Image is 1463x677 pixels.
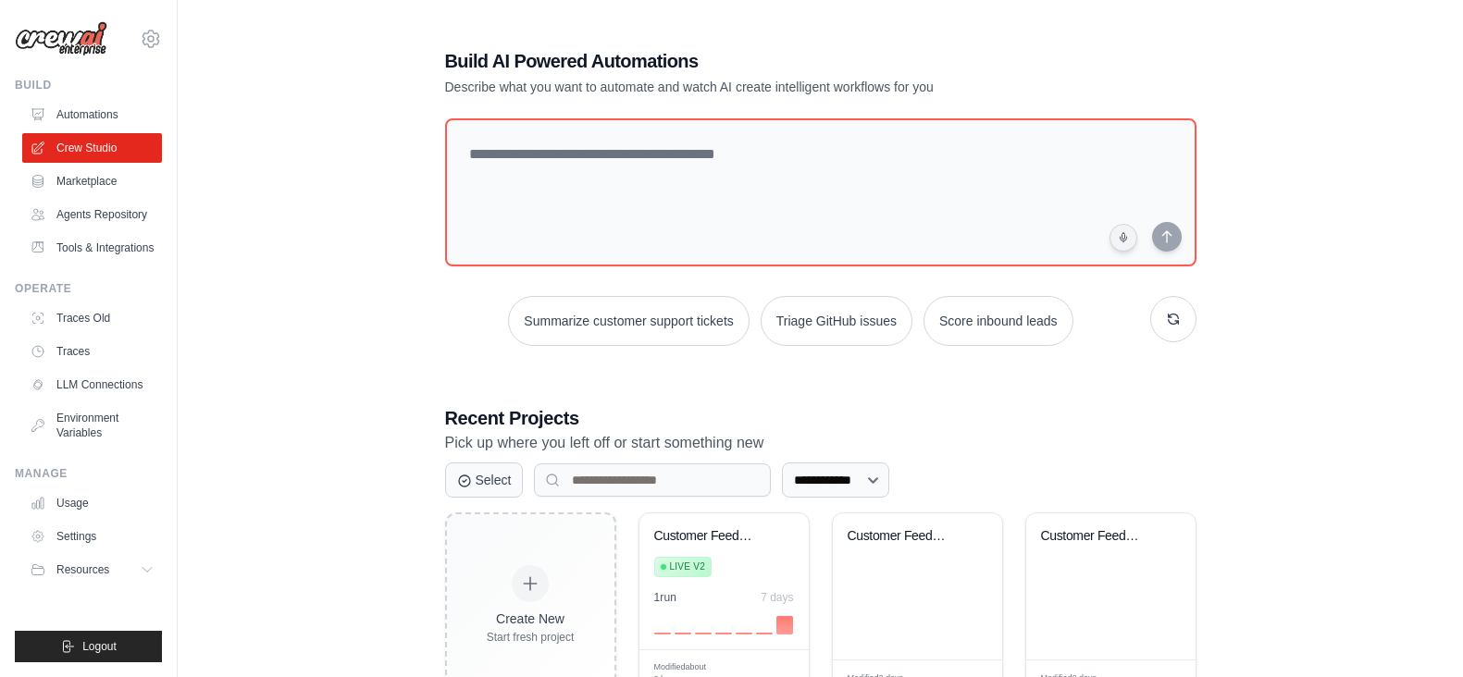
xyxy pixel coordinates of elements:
div: Customer Feedback Processing System [654,528,766,545]
div: Day 3: 0 executions [695,633,712,634]
a: Marketplace [22,166,162,196]
div: 7 days [761,590,793,605]
a: LLM Connections [22,370,162,400]
button: Summarize customer support tickets [508,296,749,346]
a: Traces [22,337,162,366]
div: Customer Feedback Sentiment Analyzer [1041,528,1153,545]
div: Day 7: 1 executions [776,616,793,634]
button: Logout [15,631,162,662]
div: Activity over last 7 days [654,612,794,634]
button: Resources [22,555,162,585]
img: Logo [15,21,107,56]
div: Day 5: 0 executions [736,633,752,634]
div: Customer Feedback Processing System [848,528,960,545]
a: Environment Variables [22,403,162,448]
div: Day 6: 0 executions [756,633,773,634]
div: Day 2: 0 executions [675,633,691,634]
a: Crew Studio [22,133,162,163]
div: Day 4: 0 executions [715,633,732,634]
div: Day 1: 0 executions [654,633,671,634]
span: Resources [56,562,109,577]
div: 1 run [654,590,677,605]
a: Agents Repository [22,200,162,229]
button: Triage GitHub issues [761,296,912,346]
p: Describe what you want to automate and watch AI create intelligent workflows for you [445,78,1067,96]
div: Manage [15,466,162,481]
div: Operate [15,281,162,296]
button: Click to speak your automation idea [1110,224,1137,252]
a: Tools & Integrations [22,233,162,263]
h1: Build AI Powered Automations [445,48,1067,74]
a: Settings [22,522,162,551]
span: Live v2 [670,560,705,574]
div: Create New [487,609,575,628]
button: Select [445,462,524,498]
button: Get new suggestions [1150,296,1196,342]
a: Usage [22,488,162,518]
div: Build [15,78,162,92]
p: Pick up where you left off or start something new [445,431,1196,455]
div: Start fresh project [487,630,575,645]
h3: Recent Projects [445,405,1196,431]
a: Traces Old [22,303,162,333]
span: Logout [82,639,117,654]
button: Score inbound leads [924,296,1073,346]
a: Automations [22,100,162,129]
